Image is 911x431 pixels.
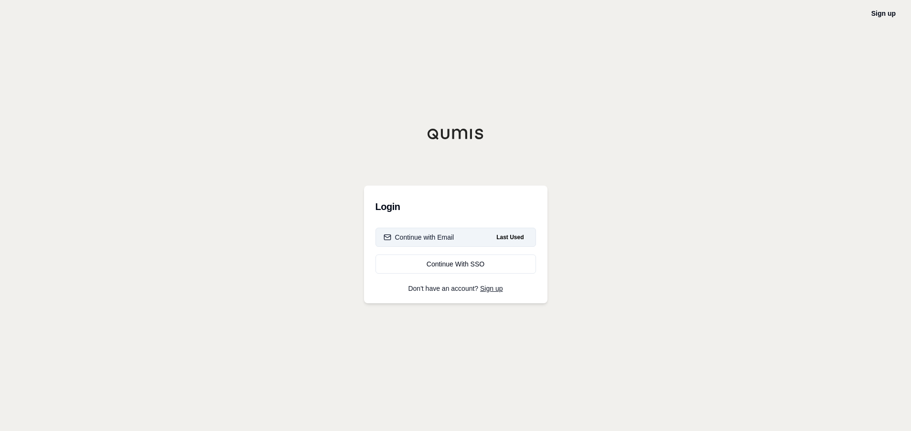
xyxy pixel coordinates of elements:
[493,232,527,243] span: Last Used
[384,232,454,242] div: Continue with Email
[427,128,484,140] img: Qumis
[480,285,503,292] a: Sign up
[375,228,536,247] button: Continue with EmailLast Used
[375,197,536,216] h3: Login
[871,10,896,17] a: Sign up
[375,285,536,292] p: Don't have an account?
[384,259,528,269] div: Continue With SSO
[375,254,536,274] a: Continue With SSO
